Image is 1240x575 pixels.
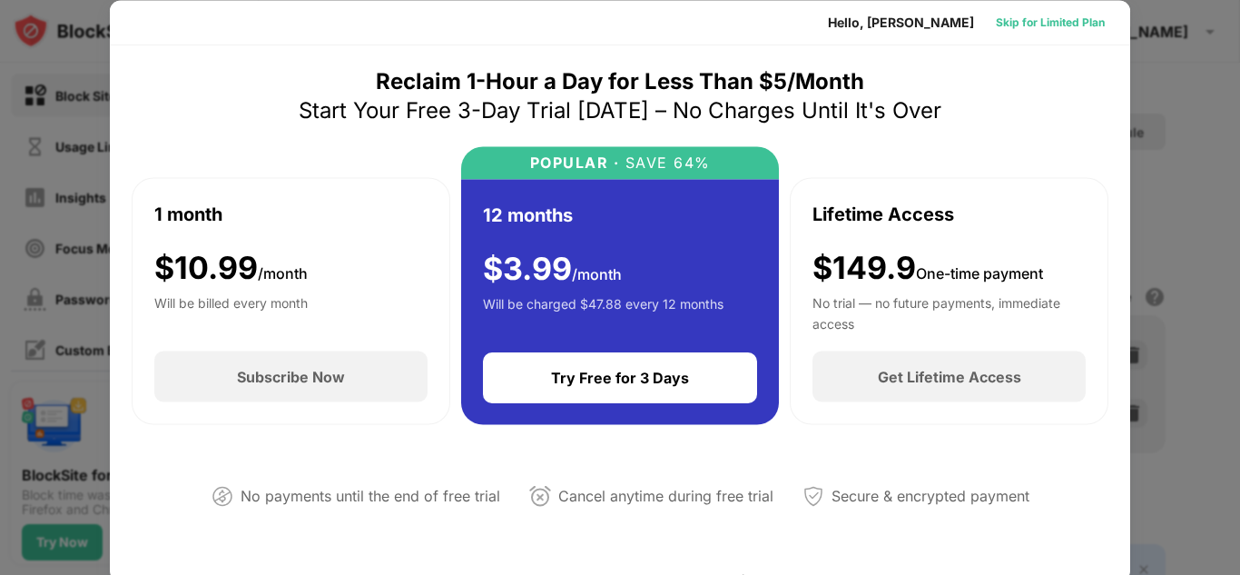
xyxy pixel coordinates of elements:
div: SAVE 64% [619,154,711,171]
div: Reclaim 1-Hour a Day for Less Than $5/Month [376,66,864,95]
div: No payments until the end of free trial [241,483,500,510]
div: POPULAR · [530,154,620,171]
div: Hello, [PERSON_NAME] [828,15,974,29]
span: /month [572,264,622,283]
img: not-paying [212,485,233,507]
div: Will be billed every month [154,293,308,330]
div: 12 months [483,201,573,228]
div: Start Your Free 3-Day Trial [DATE] – No Charges Until It's Over [299,95,941,124]
div: Cancel anytime during free trial [558,483,773,510]
img: cancel-anytime [529,485,551,507]
div: Get Lifetime Access [878,368,1021,386]
span: /month [258,263,308,282]
div: Secure & encrypted payment [832,483,1029,510]
img: secured-payment [802,485,824,507]
div: $ 10.99 [154,249,308,286]
div: Try Free for 3 Days [551,369,689,387]
div: Lifetime Access [812,200,954,227]
div: 1 month [154,200,222,227]
div: Will be charged $47.88 every 12 months [483,294,723,331]
div: $149.9 [812,249,1043,286]
div: Skip for Limited Plan [996,13,1105,31]
div: $ 3.99 [483,250,622,287]
div: No trial — no future payments, immediate access [812,293,1086,330]
span: One-time payment [916,263,1043,282]
div: Subscribe Now [237,368,345,386]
